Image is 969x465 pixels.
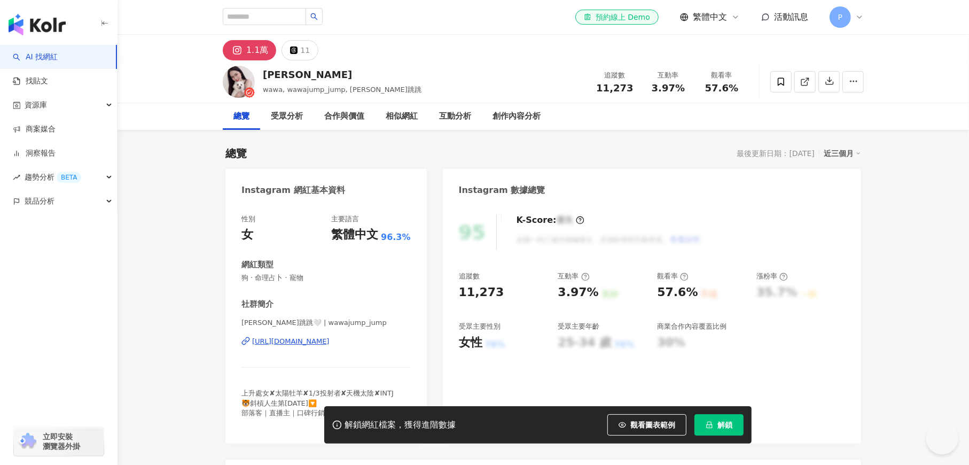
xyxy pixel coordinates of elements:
img: KOL Avatar [223,66,255,98]
a: searchAI 找網紅 [13,52,58,63]
span: 3.97% [652,83,685,94]
button: 解鎖 [694,414,744,436]
div: 繁體中文 [331,227,378,243]
div: 主要語言 [331,214,359,224]
span: search [310,13,318,20]
span: 狗 · 命理占卜 · 寵物 [241,273,411,283]
span: 96.3% [381,231,411,243]
div: 總覽 [233,110,249,123]
div: [URL][DOMAIN_NAME] [252,337,330,346]
div: 1.1萬 [246,43,268,58]
img: logo [9,14,66,35]
div: 最後更新日期：[DATE] [737,149,815,158]
div: 總覽 [225,146,247,161]
div: 解鎖網紅檔案，獲得進階數據 [345,420,456,431]
div: 商業合作內容覆蓋比例 [657,322,726,331]
img: chrome extension [17,433,38,450]
div: 互動率 [558,272,589,281]
div: 3.97% [558,284,598,301]
div: 網紅類型 [241,259,273,270]
div: 互動分析 [439,110,471,123]
button: 1.1萬 [223,40,276,60]
div: 觀看率 [657,272,689,281]
div: 追蹤數 [595,70,635,81]
span: 上升處女✘太陽牡羊✘1/3投射者✘天機太陰✘INTJ 🐯斜槓人生第[DATE]🔽 部落客｜直播主｜口碑行銷｜占卜療癒 🐯直播帶貨/代播 合作請洽📪小盒子或𝔼-𝕄𝕒𝕚𝕝 🤍塔羅𝕩水晶 @tarot... [241,389,394,465]
span: 立即安裝 瀏覽器外掛 [43,432,80,451]
span: 資源庫 [25,93,47,117]
div: BETA [57,172,81,183]
div: 女性 [459,335,482,351]
span: 觀看圖表範例 [630,421,675,429]
span: wawa, wawajump_jump, [PERSON_NAME]跳跳 [263,86,421,94]
div: [PERSON_NAME] [263,68,421,81]
span: rise [13,174,20,181]
div: 女 [241,227,253,243]
span: 競品分析 [25,189,54,213]
div: 11 [300,43,310,58]
a: 洞察報告 [13,148,56,159]
span: 57.6% [705,83,738,94]
a: chrome extension立即安裝 瀏覽器外掛 [14,427,104,456]
div: 近三個月 [824,146,861,160]
span: [PERSON_NAME]跳跳🤍 | wawajump_jump [241,318,411,328]
div: 性別 [241,214,255,224]
div: 受眾分析 [271,110,303,123]
div: 追蹤數 [459,272,480,281]
div: 57.6% [657,284,698,301]
div: 合作與價值 [324,110,364,123]
div: 11,273 [459,284,504,301]
span: 趨勢分析 [25,165,81,189]
div: 預約線上 Demo [584,12,650,22]
div: 受眾主要性別 [459,322,501,331]
div: 互動率 [648,70,689,81]
div: 觀看率 [701,70,742,81]
div: 漲粉率 [756,272,788,281]
span: lock [706,421,713,429]
span: 繁體中文 [693,11,727,23]
span: 11,273 [596,82,633,94]
a: 預約線上 Demo [575,10,659,25]
div: 創作內容分析 [493,110,541,123]
div: 社群簡介 [241,299,273,310]
button: 觀看圖表範例 [607,414,686,436]
div: 相似網紅 [386,110,418,123]
span: 活動訊息 [774,12,808,22]
div: K-Score : [517,214,584,226]
button: 11 [282,40,318,60]
div: 受眾主要年齡 [558,322,599,331]
div: Instagram 網紅基本資料 [241,184,345,196]
span: P [838,11,842,23]
a: 找貼文 [13,76,48,87]
div: Instagram 數據總覽 [459,184,545,196]
span: 解鎖 [717,421,732,429]
a: [URL][DOMAIN_NAME] [241,337,411,346]
a: 商案媒合 [13,124,56,135]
